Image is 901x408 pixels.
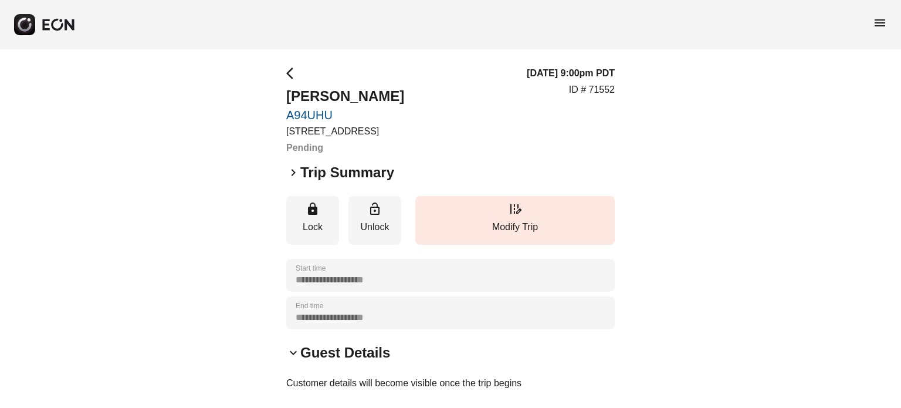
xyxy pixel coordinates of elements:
p: ID # 71552 [569,83,615,97]
span: menu [873,16,887,30]
p: Unlock [354,220,395,234]
h3: Pending [286,141,404,155]
span: keyboard_arrow_right [286,166,300,180]
span: arrow_back_ios [286,66,300,80]
button: Unlock [348,196,401,245]
button: Lock [286,196,339,245]
a: A94UHU [286,108,404,122]
h2: Guest Details [300,343,390,362]
h2: Trip Summary [300,163,394,182]
p: [STREET_ADDRESS] [286,124,404,139]
p: Customer details will become visible once the trip begins [286,376,615,390]
h2: [PERSON_NAME] [286,87,404,106]
h3: [DATE] 9:00pm PDT [527,66,615,80]
p: Modify Trip [421,220,609,234]
button: Modify Trip [415,196,615,245]
span: lock_open [368,202,382,216]
p: Lock [292,220,333,234]
span: lock [306,202,320,216]
span: keyboard_arrow_down [286,346,300,360]
span: edit_road [508,202,522,216]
